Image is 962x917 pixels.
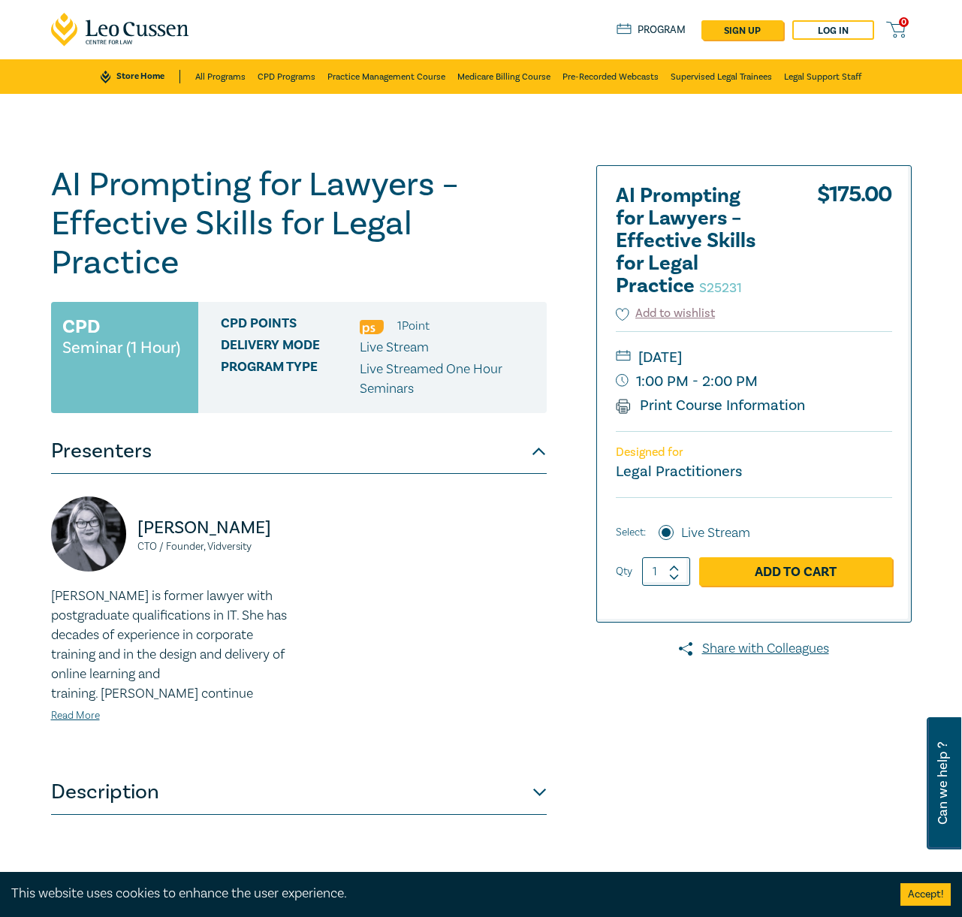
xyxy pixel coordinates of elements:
[899,17,909,27] span: 0
[360,360,535,399] p: Live Streamed One Hour Seminars
[221,316,360,336] span: CPD Points
[817,185,892,305] div: $ 175.00
[51,770,547,815] button: Description
[457,59,550,94] a: Medicare Billing Course
[360,339,429,356] span: Live Stream
[616,370,892,394] small: 1:00 PM - 2:00 PM
[642,557,690,586] input: 1
[792,20,874,40] a: Log in
[11,884,878,903] div: This website uses cookies to enhance the user experience.
[616,462,742,481] small: Legal Practitioners
[62,313,100,340] h3: CPD
[617,23,686,37] a: Program
[681,523,750,543] label: Live Stream
[616,396,806,415] a: Print Course Information
[101,70,179,83] a: Store Home
[784,59,861,94] a: Legal Support Staff
[596,639,912,659] a: Share with Colleagues
[137,541,290,552] small: CTO / Founder, Vidversity
[616,524,646,541] span: Select:
[701,20,783,40] a: sign up
[258,59,315,94] a: CPD Programs
[616,305,716,322] button: Add to wishlist
[51,165,547,282] h1: AI Prompting for Lawyers – Effective Skills for Legal Practice
[137,516,290,540] p: [PERSON_NAME]
[51,587,290,704] p: [PERSON_NAME] is former lawyer with postgraduate qualifications in IT. She has decades of experie...
[195,59,246,94] a: All Programs
[936,726,950,840] span: Can we help ?
[616,563,632,580] label: Qty
[616,345,892,370] small: [DATE]
[397,316,430,336] li: 1 Point
[616,185,781,297] h2: AI Prompting for Lawyers – Effective Skills for Legal Practice
[51,496,126,572] img: https://s3.ap-southeast-2.amazonaws.com/leo-cussen-store-production-content/Contacts/Natalie%20Wi...
[699,279,742,297] small: S25231
[671,59,772,94] a: Supervised Legal Trainees
[62,340,180,355] small: Seminar (1 Hour)
[900,883,951,906] button: Accept cookies
[51,429,547,474] button: Presenters
[562,59,659,94] a: Pre-Recorded Webcasts
[51,709,100,722] a: Read More
[221,338,360,357] span: Delivery Mode
[699,557,892,586] a: Add to Cart
[221,360,360,399] span: Program type
[327,59,445,94] a: Practice Management Course
[616,445,892,460] p: Designed for
[360,320,384,334] img: Professional Skills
